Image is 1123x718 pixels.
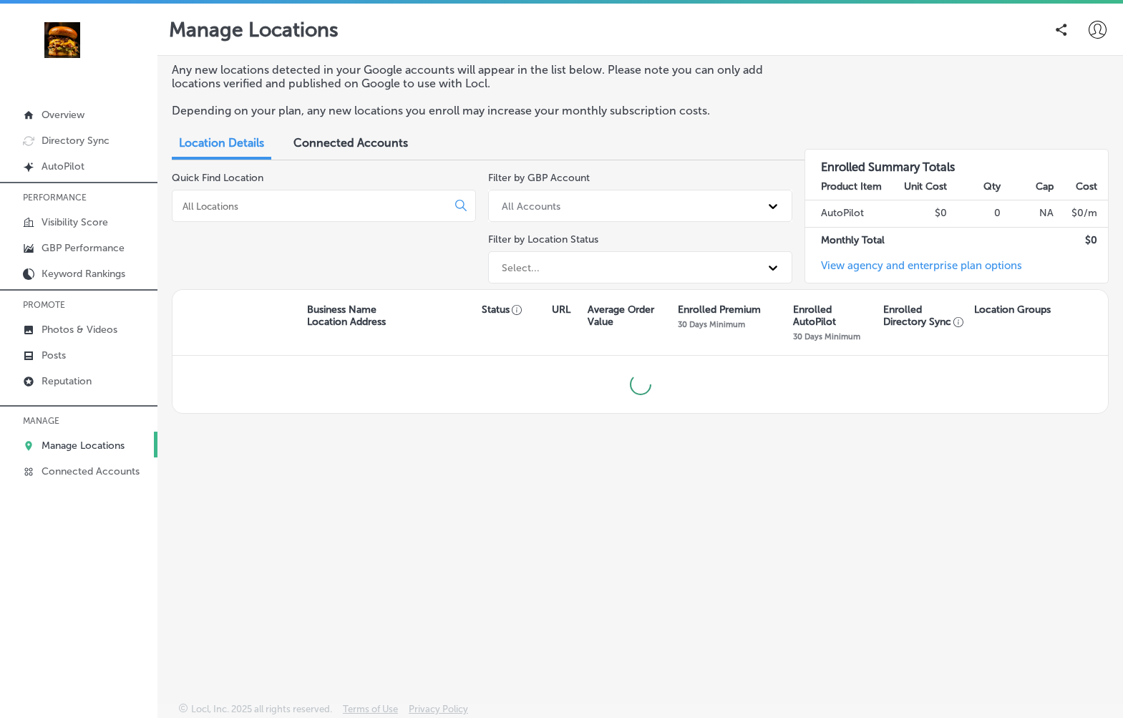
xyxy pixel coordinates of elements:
[948,174,1001,200] th: Qty
[42,268,125,280] p: Keyword Rankings
[307,304,386,328] p: Business Name Location Address
[1054,174,1108,200] th: Cost
[42,160,84,173] p: AutoPilot
[179,136,264,150] span: Location Details
[894,174,948,200] th: Unit Cost
[488,172,590,184] label: Filter by GBP Account
[894,200,948,227] td: $0
[172,104,781,117] p: Depending on your plan, any new locations you enroll may increase your monthly subscription costs.
[678,304,761,316] p: Enrolled Premium
[793,304,877,328] p: Enrolled AutoPilot
[42,109,84,121] p: Overview
[42,216,108,228] p: Visibility Score
[1054,200,1108,227] td: $ 0 /m
[42,242,125,254] p: GBP Performance
[805,259,1022,283] a: View agency and enterprise plan options
[42,324,117,336] p: Photos & Videos
[172,63,781,90] p: Any new locations detected in your Google accounts will appear in the list below. Please note you...
[948,200,1001,227] td: 0
[488,233,598,246] label: Filter by Location Status
[588,304,671,328] p: Average Order Value
[805,200,895,227] td: AutoPilot
[42,375,92,387] p: Reputation
[502,200,560,212] div: All Accounts
[42,440,125,452] p: Manage Locations
[482,304,552,316] p: Status
[678,319,745,329] p: 30 Days Minimum
[1001,174,1055,200] th: Cap
[191,704,332,714] p: Locl, Inc. 2025 all rights reserved.
[42,349,66,362] p: Posts
[1054,227,1108,253] td: $ 0
[821,180,882,193] strong: Product Item
[42,135,110,147] p: Directory Sync
[172,172,263,184] label: Quick Find Location
[805,150,1108,174] h3: Enrolled Summary Totals
[169,18,339,42] p: Manage Locations
[502,261,540,273] div: Select...
[42,465,140,477] p: Connected Accounts
[293,136,408,150] span: Connected Accounts
[805,227,895,253] td: Monthly Total
[793,331,860,341] p: 30 Days Minimum
[883,304,967,328] p: Enrolled Directory Sync
[181,200,444,213] input: All Locations
[1001,200,1055,227] td: NA
[974,304,1051,316] p: Location Groups
[552,304,570,316] p: URL
[23,22,102,58] img: 236f6248-51d4-441f-81ca-bd39460844ec278044108_140003795218032_8071878743168997487_n.jpg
